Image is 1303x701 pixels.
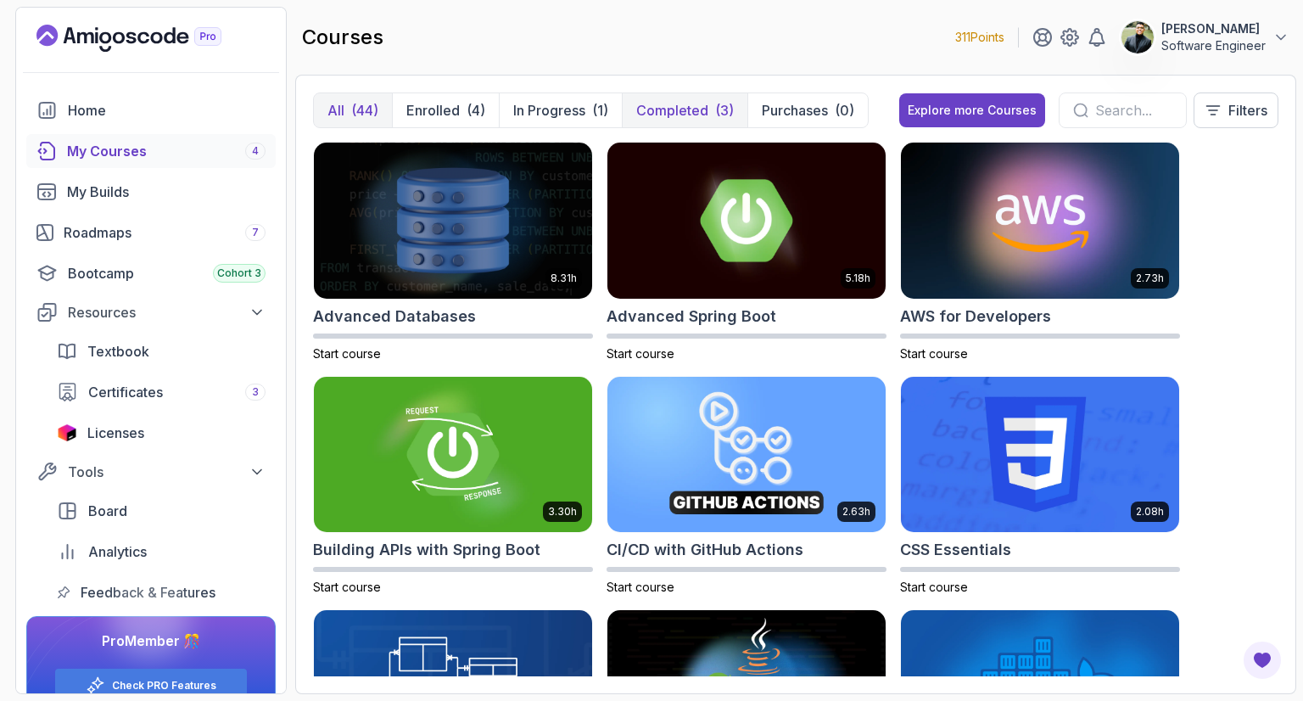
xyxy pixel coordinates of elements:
[900,305,1051,328] h2: AWS for Developers
[1121,21,1154,53] img: user profile image
[68,302,266,322] div: Resources
[747,93,868,127] button: Purchases(0)
[112,679,216,693] a: Check PRO Features
[762,100,828,121] p: Purchases
[252,144,259,158] span: 4
[87,423,144,443] span: Licenses
[47,375,276,409] a: certificates
[351,100,378,121] div: (44)
[607,580,674,594] span: Start course
[68,100,266,121] div: Home
[901,377,1179,533] img: CSS Essentials card
[1095,100,1172,121] input: Search...
[1194,93,1278,128] button: Filters
[57,424,77,441] img: jetbrains icon
[1242,640,1283,681] button: Open Feedback Button
[313,346,381,361] span: Start course
[68,263,266,283] div: Bootcamp
[842,505,870,519] p: 2.63h
[899,93,1045,127] button: Explore more Courses
[88,541,147,562] span: Analytics
[26,175,276,209] a: builds
[314,93,392,127] button: All(44)
[592,100,608,121] div: (1)
[26,93,276,127] a: home
[900,538,1011,562] h2: CSS Essentials
[607,538,803,562] h2: CI/CD with GitHub Actions
[67,182,266,202] div: My Builds
[607,346,674,361] span: Start course
[88,501,127,521] span: Board
[548,505,577,519] p: 3.30h
[26,457,276,487] button: Tools
[47,575,276,609] a: feedback
[835,100,854,121] div: (0)
[955,29,1004,46] p: 311 Points
[26,297,276,328] button: Resources
[313,305,476,328] h2: Advanced Databases
[217,266,261,280] span: Cohort 3
[1161,20,1266,37] p: [PERSON_NAME]
[551,272,577,285] p: 8.31h
[252,385,259,399] span: 3
[636,100,708,121] p: Completed
[715,100,734,121] div: (3)
[1136,505,1164,519] p: 2.08h
[607,377,886,533] img: CI/CD with GitHub Actions card
[26,134,276,168] a: courses
[68,462,266,482] div: Tools
[67,141,266,161] div: My Courses
[47,334,276,368] a: textbook
[88,382,163,402] span: Certificates
[313,538,540,562] h2: Building APIs with Spring Boot
[26,256,276,290] a: bootcamp
[327,100,344,121] p: All
[1121,20,1289,54] button: user profile image[PERSON_NAME]Software Engineer
[47,535,276,569] a: analytics
[81,582,215,603] span: Feedback & Features
[607,143,886,299] img: Advanced Spring Boot card
[302,24,383,51] h2: courses
[607,305,776,328] h2: Advanced Spring Boot
[908,102,1037,119] div: Explore more Courses
[1228,100,1267,121] p: Filters
[622,93,747,127] button: Completed(3)
[499,93,622,127] button: In Progress(1)
[513,100,585,121] p: In Progress
[1161,37,1266,54] p: Software Engineer
[64,222,266,243] div: Roadmaps
[36,25,260,52] a: Landing page
[900,346,968,361] span: Start course
[47,494,276,528] a: board
[392,93,499,127] button: Enrolled(4)
[47,416,276,450] a: licenses
[1136,272,1164,285] p: 2.73h
[467,100,485,121] div: (4)
[252,226,259,239] span: 7
[314,377,592,533] img: Building APIs with Spring Boot card
[313,580,381,594] span: Start course
[846,272,870,285] p: 5.18h
[900,580,968,594] span: Start course
[26,216,276,250] a: roadmaps
[901,143,1179,299] img: AWS for Developers card
[406,100,460,121] p: Enrolled
[87,341,149,362] span: Textbook
[314,143,592,299] img: Advanced Databases card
